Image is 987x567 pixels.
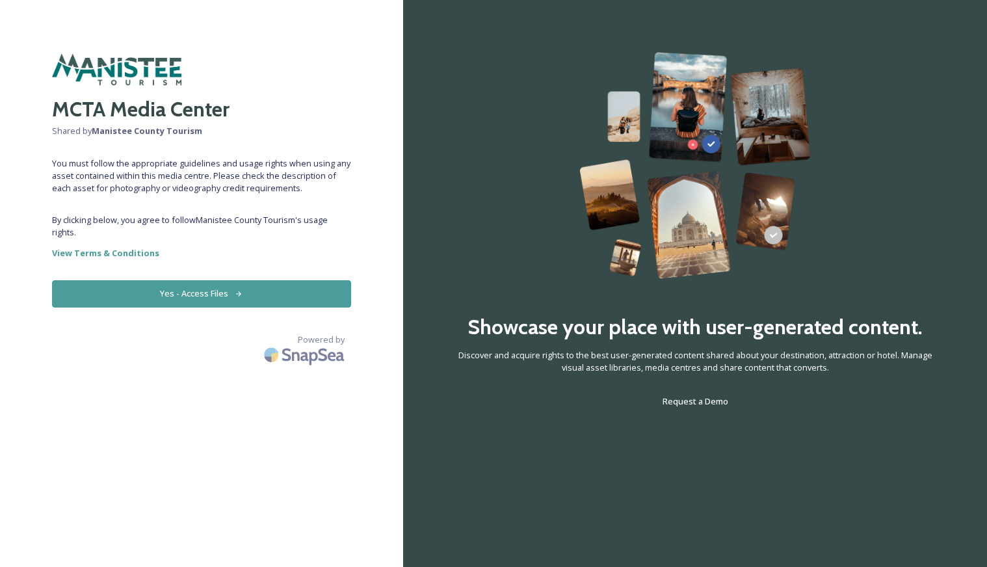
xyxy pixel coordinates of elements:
[52,125,351,137] span: Shared by
[579,52,811,279] img: 63b42ca75bacad526042e722_Group%20154-p-800.png
[260,339,351,370] img: SnapSea Logo
[52,52,182,87] img: manisteetourism-webheader.png
[52,280,351,307] button: Yes - Access Files
[298,334,345,346] span: Powered by
[92,125,202,137] strong: Manistee County Tourism
[52,247,159,259] strong: View Terms & Conditions
[455,349,935,374] span: Discover and acquire rights to the best user-generated content shared about your destination, att...
[52,157,351,195] span: You must follow the appropriate guidelines and usage rights when using any asset contained within...
[52,214,351,239] span: By clicking below, you agree to follow Manistee County Tourism 's usage rights.
[663,395,728,407] span: Request a Demo
[663,393,728,409] a: Request a Demo
[467,311,923,343] h2: Showcase your place with user-generated content.
[52,94,351,125] h2: MCTA Media Center
[52,245,351,261] a: View Terms & Conditions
